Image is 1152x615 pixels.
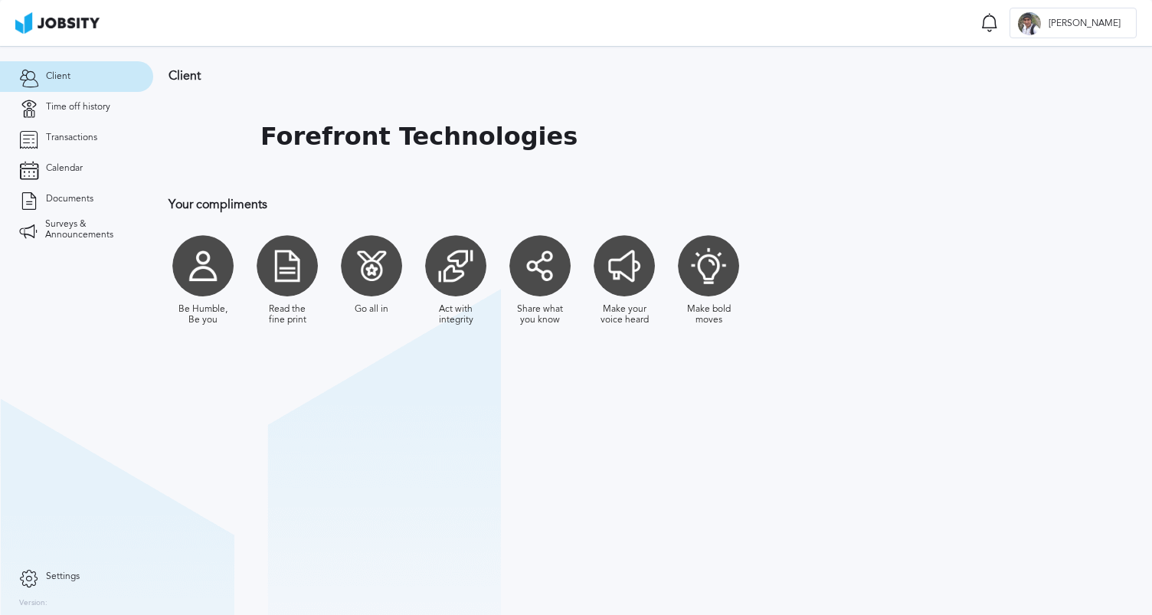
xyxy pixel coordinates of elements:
div: Be Humble, Be you [176,304,230,325]
span: [PERSON_NAME] [1041,18,1128,29]
h1: Forefront Technologies [260,123,578,151]
span: Documents [46,194,93,204]
img: ab4bad089aa723f57921c736e9817d99.png [15,12,100,34]
span: Surveys & Announcements [45,219,134,240]
span: Settings [46,571,80,582]
div: Make your voice heard [597,304,651,325]
div: Act with integrity [429,304,483,325]
div: Share what you know [513,304,567,325]
div: Make bold moves [682,304,735,325]
span: Time off history [46,102,110,113]
div: E [1018,12,1041,35]
label: Version: [19,599,47,608]
span: Calendar [46,163,83,174]
h3: Client [169,69,1000,83]
h3: Your compliments [169,198,1000,211]
span: Transactions [46,132,97,143]
div: Go all in [355,304,388,315]
button: E[PERSON_NAME] [1010,8,1137,38]
span: Client [46,71,70,82]
div: Read the fine print [260,304,314,325]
